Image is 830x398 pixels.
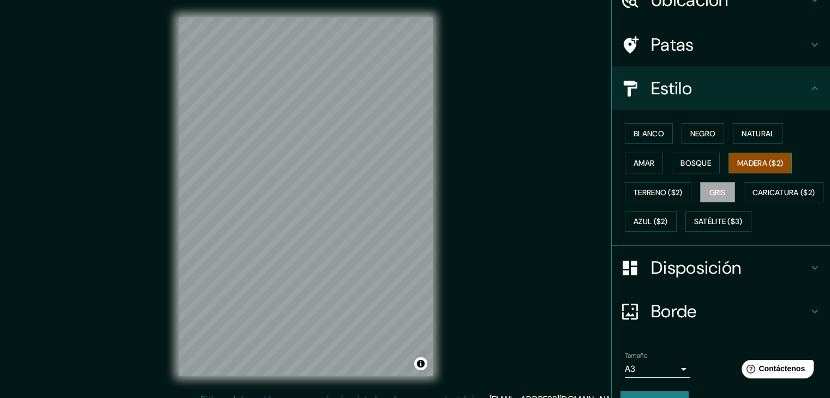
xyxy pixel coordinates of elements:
[733,123,783,144] button: Natural
[753,188,815,197] font: Caricatura ($2)
[625,360,690,378] div: A3
[651,300,697,323] font: Borde
[625,363,635,375] font: A3
[625,182,691,203] button: Terreno ($2)
[625,153,663,173] button: Amar
[700,182,735,203] button: Gris
[634,158,654,168] font: Amar
[737,158,783,168] font: Madera ($2)
[709,188,726,197] font: Gris
[634,129,664,138] font: Blanco
[680,158,711,168] font: Bosque
[694,217,743,227] font: Satélite ($3)
[625,123,673,144] button: Blanco
[612,67,830,110] div: Estilo
[729,153,792,173] button: Madera ($2)
[634,217,668,227] font: Azul ($2)
[625,211,677,232] button: Azul ($2)
[672,153,720,173] button: Bosque
[682,123,725,144] button: Negro
[414,357,427,370] button: Activar o desactivar atribución
[612,290,830,333] div: Borde
[685,211,751,232] button: Satélite ($3)
[651,77,692,100] font: Estilo
[612,246,830,290] div: Disposición
[733,355,818,386] iframe: Lanzador de widgets de ayuda
[625,351,647,360] font: Tamaño
[612,23,830,67] div: Patas
[690,129,716,138] font: Negro
[634,188,683,197] font: Terreno ($2)
[651,33,694,56] font: Patas
[179,17,433,376] canvas: Mapa
[744,182,824,203] button: Caricatura ($2)
[651,256,741,279] font: Disposición
[742,129,774,138] font: Natural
